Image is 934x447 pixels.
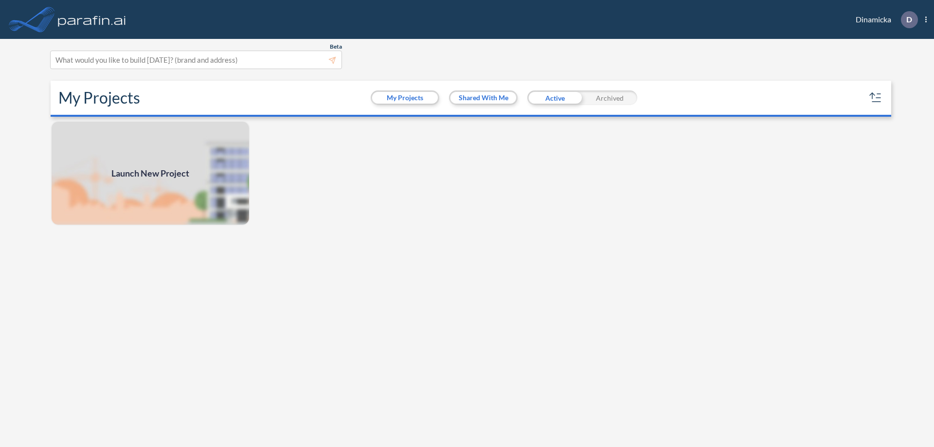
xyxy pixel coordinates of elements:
[51,121,250,226] img: add
[582,90,637,105] div: Archived
[56,10,128,29] img: logo
[841,11,927,28] div: Dinamicka
[906,15,912,24] p: D
[51,121,250,226] a: Launch New Project
[111,167,189,180] span: Launch New Project
[450,92,516,104] button: Shared With Me
[330,43,342,51] span: Beta
[868,90,883,106] button: sort
[372,92,438,104] button: My Projects
[527,90,582,105] div: Active
[58,89,140,107] h2: My Projects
